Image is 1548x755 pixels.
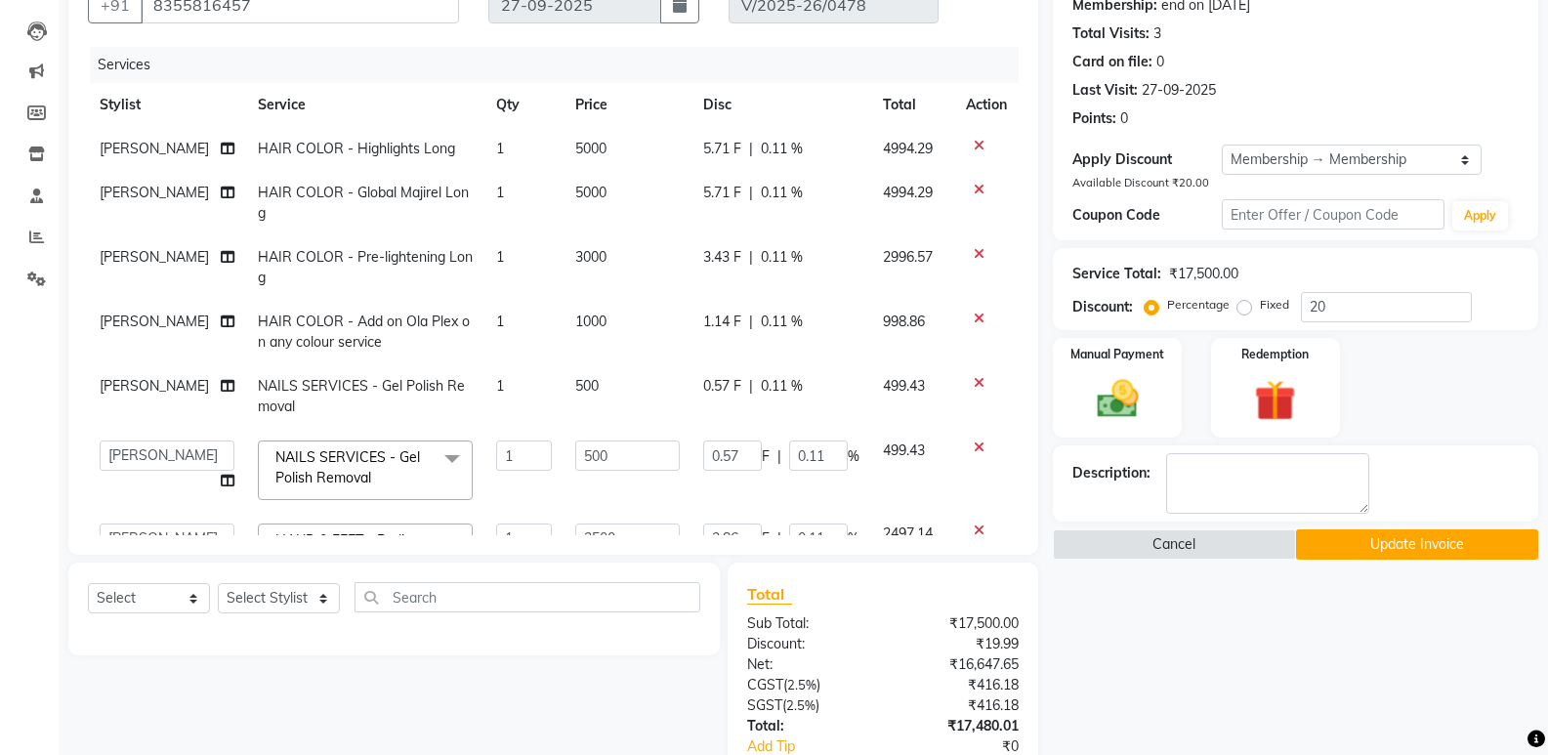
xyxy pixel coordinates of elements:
[1053,529,1295,560] button: Cancel
[761,247,803,268] span: 0.11 %
[954,83,1019,127] th: Action
[883,654,1033,675] div: ₹16,647.65
[883,248,933,266] span: 2996.57
[90,47,1033,83] div: Services
[703,247,741,268] span: 3.43 F
[762,528,770,549] span: F
[1070,346,1164,363] label: Manual Payment
[1072,52,1152,72] div: Card on file:
[564,83,691,127] th: Price
[1072,175,1519,191] div: Available Discount ₹20.00
[496,140,504,157] span: 1
[749,139,753,159] span: |
[703,183,741,203] span: 5.71 F
[749,183,753,203] span: |
[732,634,883,654] div: Discount:
[1072,297,1133,317] div: Discount:
[496,184,504,201] span: 1
[749,376,753,397] span: |
[100,184,209,201] span: [PERSON_NAME]
[1072,149,1221,170] div: Apply Discount
[703,376,741,397] span: 0.57 F
[246,83,484,127] th: Service
[258,184,469,222] span: HAIR COLOR - Global Majirel Long
[787,677,816,692] span: 2.5%
[883,716,1033,736] div: ₹17,480.01
[496,248,504,266] span: 1
[703,139,741,159] span: 5.71 F
[100,377,209,395] span: [PERSON_NAME]
[732,695,883,716] div: ( )
[732,654,883,675] div: Net:
[747,696,782,714] span: SGST
[761,376,803,397] span: 0.11 %
[496,377,504,395] span: 1
[1452,201,1508,231] button: Apply
[1072,108,1116,129] div: Points:
[371,469,380,486] a: x
[732,613,883,634] div: Sub Total:
[258,377,465,415] span: NAILS SERVICES - Gel Polish Removal
[1142,80,1216,101] div: 27-09-2025
[275,531,432,591] span: HAND & FEET - Pedicure & Manicure Bomb Manicure
[777,446,781,467] span: |
[1084,375,1151,423] img: _cash.svg
[761,183,803,203] span: 0.11 %
[1153,23,1161,44] div: 3
[575,313,607,330] span: 1000
[703,312,741,332] span: 1.14 F
[883,524,933,542] span: 2497.14
[100,248,209,266] span: [PERSON_NAME]
[1167,296,1230,314] label: Percentage
[883,377,925,395] span: 499.43
[1156,52,1164,72] div: 0
[777,528,781,549] span: |
[575,248,607,266] span: 3000
[749,247,753,268] span: |
[747,676,783,693] span: CGST
[883,695,1033,716] div: ₹416.18
[1241,375,1309,427] img: _gift.svg
[258,313,470,351] span: HAIR COLOR - Add on Ola Plex on any colour service
[1072,80,1138,101] div: Last Visit:
[88,83,246,127] th: Stylist
[275,448,420,486] span: NAILS SERVICES - Gel Polish Removal
[883,140,933,157] span: 4994.29
[732,675,883,695] div: ( )
[496,313,504,330] span: 1
[883,313,925,330] span: 998.86
[258,140,455,157] span: HAIR COLOR - Highlights Long
[883,441,925,459] span: 499.43
[258,248,473,286] span: HAIR COLOR - Pre-lightening Long
[786,697,816,713] span: 2.5%
[883,675,1033,695] div: ₹416.18
[883,634,1033,654] div: ₹19.99
[691,83,871,127] th: Disc
[1072,23,1150,44] div: Total Visits:
[883,613,1033,634] div: ₹17,500.00
[575,184,607,201] span: 5000
[100,140,209,157] span: [PERSON_NAME]
[848,446,859,467] span: %
[871,83,954,127] th: Total
[883,184,933,201] span: 4994.29
[848,528,859,549] span: %
[100,313,209,330] span: [PERSON_NAME]
[484,83,565,127] th: Qty
[1072,264,1161,284] div: Service Total:
[355,582,700,612] input: Search
[761,139,803,159] span: 0.11 %
[575,377,599,395] span: 500
[1260,296,1289,314] label: Fixed
[1241,346,1309,363] label: Redemption
[747,584,792,605] span: Total
[1169,264,1238,284] div: ₹17,500.00
[732,716,883,736] div: Total:
[749,312,753,332] span: |
[761,312,803,332] span: 0.11 %
[575,140,607,157] span: 5000
[1296,529,1538,560] button: Update Invoice
[1072,205,1221,226] div: Coupon Code
[762,446,770,467] span: F
[1072,463,1151,483] div: Description:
